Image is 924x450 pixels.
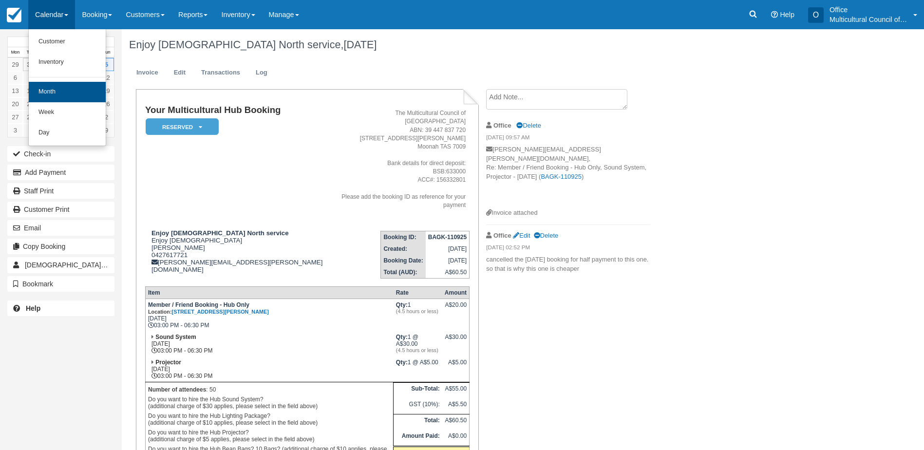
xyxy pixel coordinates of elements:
[381,231,426,243] th: Booking ID:
[23,111,38,124] a: 28
[396,301,408,308] strong: Qty
[8,84,23,97] a: 13
[23,97,38,111] a: 21
[148,309,269,315] small: Location:
[486,145,650,208] p: [PERSON_NAME][EMAIL_ADDRESS][PERSON_NAME][DOMAIN_NAME], Re: Member / Friend Booking - Hub Only, S...
[396,359,408,366] strong: Qty
[7,8,21,22] img: checkfront-main-nav-mini-logo.png
[426,243,470,255] td: [DATE]
[146,118,219,135] em: Reserved
[426,255,470,266] td: [DATE]
[148,428,391,444] p: Do you want to hire the Hub Projector? (additional charge of $5 applies, please select in the fie...
[442,414,470,430] td: A$60.50
[167,63,193,82] a: Edit
[99,47,114,58] th: Sun
[381,243,426,255] th: Created:
[396,308,440,314] em: (4.5 hours or less)
[23,124,38,137] a: 4
[145,118,215,136] a: Reserved
[486,244,650,254] em: [DATE] 02:52 PM
[426,266,470,279] td: A$60.50
[29,102,106,123] a: Week
[780,11,794,19] span: Help
[28,29,106,146] ul: Calendar
[99,71,114,84] a: 12
[394,398,442,414] td: GST (10%):
[145,331,393,356] td: [DATE] 03:00 PM - 06:30 PM
[99,58,114,71] a: 5
[7,257,114,273] a: [DEMOGRAPHIC_DATA] Event
[129,63,166,82] a: Invoice
[830,5,907,15] p: Office
[541,173,582,180] a: BAGK-110925
[7,220,114,236] button: Email
[381,266,426,279] th: Total (AUD):
[99,111,114,124] a: 2
[486,133,650,144] em: [DATE] 09:57 AM
[172,309,269,315] a: [STREET_ADDRESS][PERSON_NAME]
[486,255,650,273] p: cancelled the [DATE] booking for half payment to this one. so that is why this one is cheaper
[394,430,442,447] th: Amount Paid:
[445,301,467,316] div: A$20.00
[7,146,114,162] button: Check-in
[99,84,114,97] a: 19
[23,47,38,58] th: Tue
[145,299,393,331] td: [DATE] 03:00 PM - 06:30 PM
[148,394,391,411] p: Do you want to hire the Hub Sound System? (additional charge of $30 applies, please select in the...
[513,232,530,239] a: Edit
[151,229,289,237] strong: Enjoy [DEMOGRAPHIC_DATA] North service
[99,97,114,111] a: 26
[445,334,467,348] div: A$30.00
[394,414,442,430] th: Total:
[145,356,393,382] td: [DATE] 03:00 PM - 06:30 PM
[394,299,442,331] td: 1
[396,347,440,353] em: (4.5 hours or less)
[248,63,275,82] a: Log
[442,398,470,414] td: A$5.50
[148,385,391,394] p: : 50
[534,232,558,239] a: Delete
[394,286,442,299] th: Rate
[145,229,336,273] div: Enjoy [DEMOGRAPHIC_DATA] [PERSON_NAME] 0427617721 [PERSON_NAME][EMAIL_ADDRESS][PERSON_NAME][DOMAI...
[343,38,377,51] span: [DATE]
[8,47,23,58] th: Mon
[8,111,23,124] a: 27
[442,430,470,447] td: A$0.00
[145,286,393,299] th: Item
[428,234,467,241] strong: BAGK-110925
[486,208,650,218] div: Invoice attached
[771,11,778,18] i: Help
[148,411,391,428] p: Do you want to hire the Hub Lighting Package? (additional charge of $10 applies, please select in...
[394,331,442,356] td: 1 @ A$30.00
[394,383,442,398] th: Sub-Total:
[381,255,426,266] th: Booking Date:
[23,84,38,97] a: 14
[396,334,408,340] strong: Qty
[493,122,511,129] strong: Office
[155,334,196,340] strong: Sound System
[516,122,541,129] a: Delete
[7,276,114,292] button: Bookmark
[7,165,114,180] button: Add Payment
[7,239,114,254] button: Copy Booking
[442,383,470,398] td: A$55.00
[8,97,23,111] a: 20
[8,58,23,71] a: 29
[148,301,269,315] strong: Member / Friend Booking - Hub Only
[7,183,114,199] a: Staff Print
[99,124,114,137] a: 9
[7,300,114,316] a: Help
[29,52,106,73] a: Inventory
[155,359,181,366] strong: Projector
[29,123,106,143] a: Day
[25,261,120,269] span: [DEMOGRAPHIC_DATA] Event
[23,58,38,71] a: 30
[8,124,23,137] a: 3
[493,232,511,239] strong: Office
[445,359,467,374] div: A$5.00
[145,105,336,115] h1: Your Multicultural Hub Booking
[194,63,247,82] a: Transactions
[148,386,206,393] strong: Number of attendees
[7,202,114,217] a: Customer Print
[339,109,466,209] address: The Multicultural Council of [GEOGRAPHIC_DATA] ABN: 39 447 837 720 [STREET_ADDRESS][PERSON_NAME] ...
